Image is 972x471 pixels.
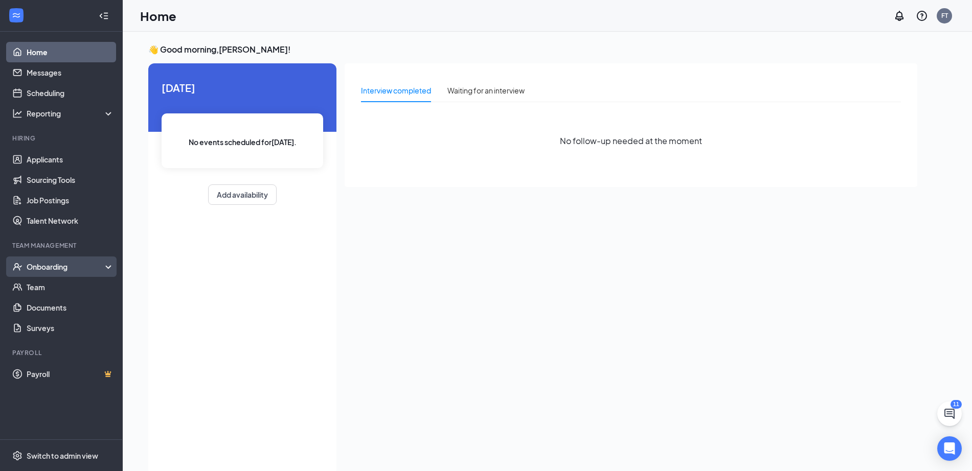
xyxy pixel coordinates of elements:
div: Onboarding [27,262,105,272]
a: PayrollCrown [27,364,114,384]
a: Surveys [27,318,114,338]
a: Scheduling [27,83,114,103]
span: No events scheduled for [DATE] . [189,136,297,148]
svg: UserCheck [12,262,22,272]
div: Reporting [27,108,115,119]
a: Messages [27,62,114,83]
a: Applicants [27,149,114,170]
div: Open Intercom Messenger [937,436,962,461]
div: Hiring [12,134,112,143]
button: Add availability [208,184,277,205]
span: No follow-up needed at the moment [560,134,702,147]
span: [DATE] [162,80,323,96]
svg: Analysis [12,108,22,119]
svg: QuestionInfo [916,10,928,22]
a: Team [27,277,114,297]
a: Job Postings [27,190,114,210]
h3: 👋 Good morning, [PERSON_NAME] ! [148,44,917,55]
div: FT [941,11,948,20]
svg: Settings [12,451,22,461]
a: Talent Network [27,210,114,231]
button: ChatActive [937,402,962,426]
a: Sourcing Tools [27,170,114,190]
a: Documents [27,297,114,318]
div: 11 [951,400,962,409]
div: Team Management [12,241,112,250]
svg: ChatActive [943,408,956,420]
h1: Home [140,7,176,25]
svg: Collapse [99,11,109,21]
svg: WorkstreamLogo [11,10,21,20]
div: Switch to admin view [27,451,98,461]
a: Home [27,42,114,62]
div: Interview completed [361,85,431,96]
div: Payroll [12,348,112,357]
svg: Notifications [893,10,906,22]
div: Waiting for an interview [447,85,525,96]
